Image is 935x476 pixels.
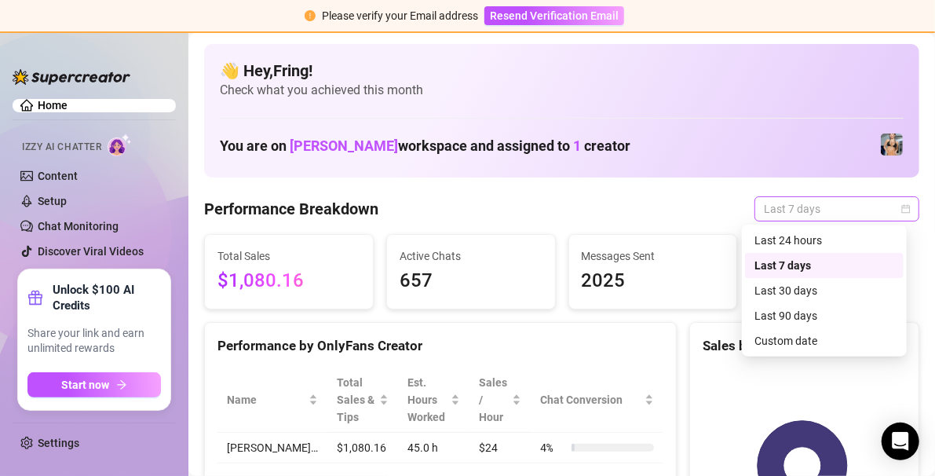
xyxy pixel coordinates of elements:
div: Open Intercom Messenger [882,423,919,460]
img: logo-BBDzfeDw.svg [13,69,130,85]
div: Sales by OnlyFans Creator [703,335,906,357]
a: Settings [38,437,79,449]
div: Custom date [754,332,894,350]
span: 4 % [540,439,565,456]
th: Chat Conversion [531,368,663,433]
span: Name [227,391,305,408]
a: Setup [38,195,67,207]
strong: Unlock $100 AI Credits [53,282,161,313]
span: Sales / Hour [479,374,509,426]
button: Start nowarrow-right [27,372,161,397]
span: gift [27,290,43,306]
a: Chat Monitoring [38,220,119,233]
span: 1 [573,137,581,154]
a: Content [38,170,78,182]
div: Last 30 days [745,278,904,303]
span: $1,080.16 [217,266,360,296]
span: arrow-right [116,379,127,390]
button: Resend Verification Email [484,6,624,25]
div: Est. Hours Worked [407,374,447,426]
th: Total Sales & Tips [327,368,398,433]
div: Last 24 hours [745,228,904,253]
h4: Performance Breakdown [204,198,378,220]
span: Last 7 days [764,197,910,221]
span: 657 [400,266,542,296]
span: Total Sales [217,247,360,265]
span: Start now [62,379,110,391]
th: Name [217,368,327,433]
img: Veronica [881,134,903,156]
span: Izzy AI Chatter [22,140,101,155]
div: Last 7 days [745,253,904,278]
span: calendar [901,204,911,214]
h4: 👋 Hey, Fring ! [220,60,904,82]
img: AI Chatter [108,134,132,156]
div: Performance by OnlyFans Creator [217,335,663,357]
a: Home [38,99,68,112]
span: Check what you achieved this month [220,82,904,99]
span: Messages Sent [582,247,725,265]
span: Share your link and earn unlimited rewards [27,326,161,357]
td: 45.0 h [398,433,469,463]
div: Custom date [745,328,904,353]
div: Please verify your Email address [322,7,478,24]
td: [PERSON_NAME]… [217,433,327,463]
td: $24 [469,433,531,463]
td: $1,080.16 [327,433,398,463]
span: [PERSON_NAME] [290,137,398,154]
span: Chat Conversion [540,391,641,408]
span: exclamation-circle [305,10,316,21]
div: Last 90 days [745,303,904,328]
a: Discover Viral Videos [38,245,144,258]
div: Last 90 days [754,307,894,324]
h1: You are on workspace and assigned to creator [220,137,630,155]
div: Last 30 days [754,282,894,299]
span: 2025 [582,266,725,296]
div: Last 7 days [754,257,894,274]
div: Last 24 hours [754,232,894,249]
span: Active Chats [400,247,542,265]
span: Total Sales & Tips [337,374,376,426]
span: Resend Verification Email [490,9,619,22]
th: Sales / Hour [469,368,531,433]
